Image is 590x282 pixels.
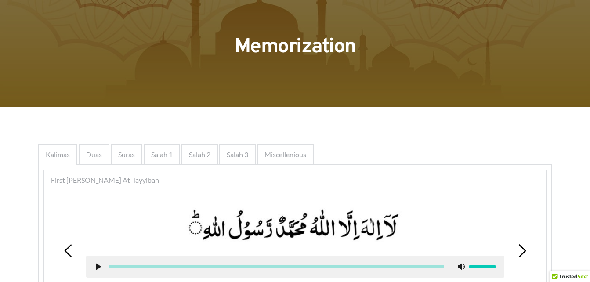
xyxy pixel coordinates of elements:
span: Suras [118,149,135,160]
span: Miscellenious [264,149,306,160]
span: Memorization [235,34,356,60]
span: Kalimas [46,149,70,160]
span: First [PERSON_NAME] At-Tayyibah [51,175,159,185]
span: Salah 3 [227,149,248,160]
span: Salah 1 [151,149,173,160]
span: Salah 2 [189,149,210,160]
span: Duas [86,149,102,160]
